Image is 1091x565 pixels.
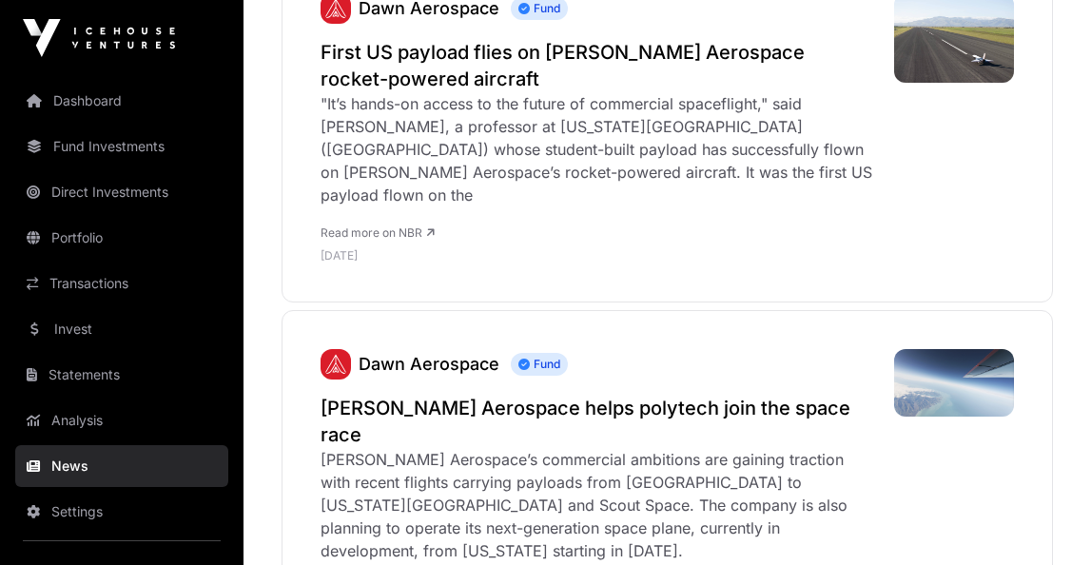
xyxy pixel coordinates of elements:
a: Direct Investments [15,171,228,213]
a: Fund Investments [15,126,228,167]
a: Statements [15,354,228,396]
a: Dawn Aerospace [359,354,499,374]
a: Read more on NBR [321,225,435,240]
div: [PERSON_NAME] Aerospace’s commercial ambitions are gaining traction with recent flights carrying ... [321,448,875,562]
a: Analysis [15,399,228,441]
a: Settings [15,491,228,533]
img: Dawn-Icon.svg [321,349,351,380]
a: Invest [15,308,228,350]
a: Portfolio [15,217,228,259]
a: News [15,445,228,487]
a: Dawn Aerospace [321,349,351,380]
a: Transactions [15,263,228,304]
a: First US payload flies on [PERSON_NAME] Aerospace rocket-powered aircraft [321,39,875,92]
div: "It’s hands-on access to the future of commercial spaceflight," said [PERSON_NAME], a professor a... [321,92,875,206]
img: Icehouse Ventures Logo [23,19,175,57]
a: Dashboard [15,80,228,122]
span: Fund [511,353,568,376]
p: [DATE] [321,248,875,263]
a: [PERSON_NAME] Aerospace helps polytech join the space race [321,395,875,448]
img: Dawn-Aerospace-Cal-Poly-flight.jpg [894,349,1014,417]
iframe: Chat Widget [996,474,1091,565]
